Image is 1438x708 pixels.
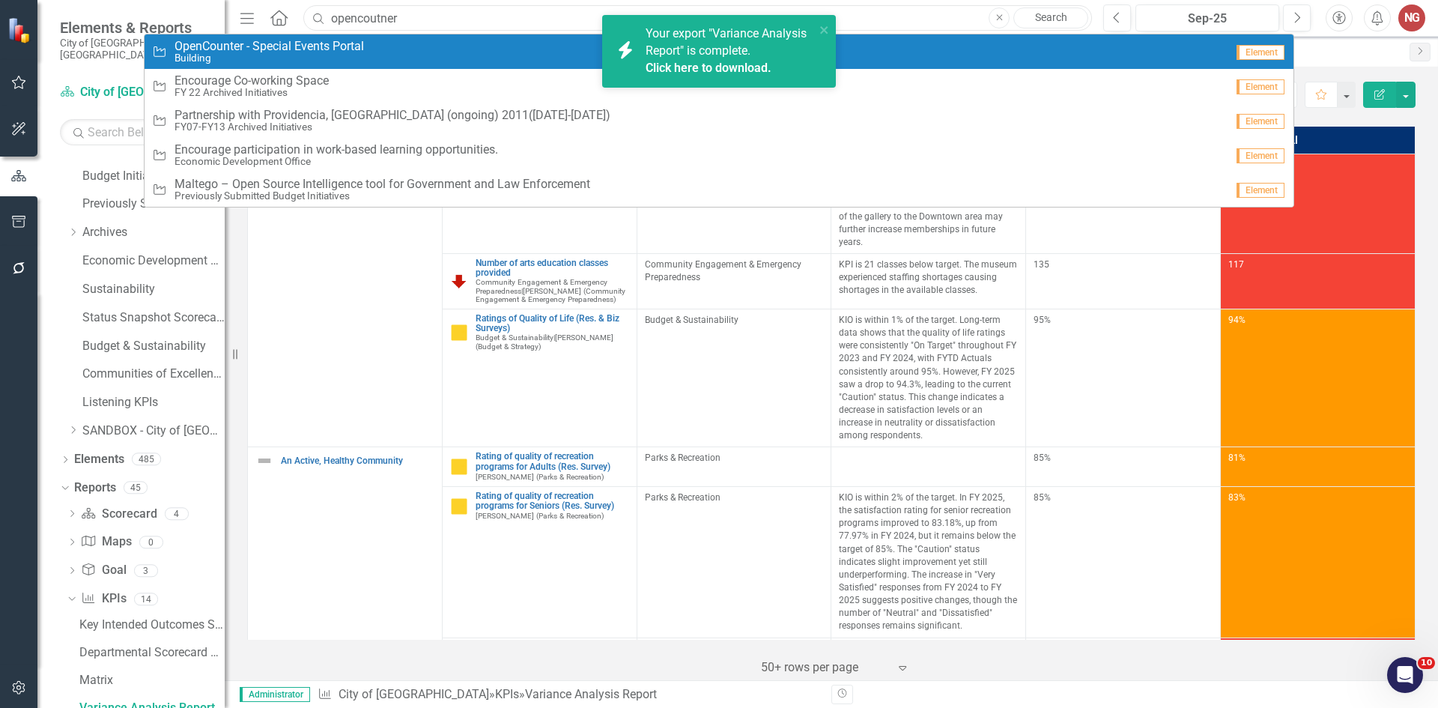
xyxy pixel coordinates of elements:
a: Budget Initiatives [82,168,225,185]
small: Previously Submitted Budget Initiatives [175,190,590,202]
img: Below Plan [450,272,468,290]
div: Key Intended Outcomes Scorecard Report [79,618,225,632]
div: 45 [124,482,148,494]
iframe: Intercom live chat [1387,657,1423,693]
span: Parks & Recreation [645,492,720,503]
a: An Active, Healthy Community [281,456,434,466]
div: » » [318,686,820,704]
td: Double-Click to Edit [831,486,1026,638]
span: Element [1237,183,1284,198]
a: Ratings of Quality of Life (Res. & Biz Surveys) [476,314,629,333]
a: Goal [81,562,126,579]
td: Double-Click to Edit Right Click for Context Menu [442,447,637,487]
span: Element [1237,45,1284,60]
img: Caution [450,458,468,476]
span: 135 [1034,259,1049,270]
span: 85% [1034,453,1051,463]
button: Sep-25 [1135,4,1279,31]
a: Maltego – Open Source Intelligence tool for Government and Law EnforcementPreviously Submitted Bu... [145,172,1293,207]
span: | [553,333,555,342]
img: Caution [450,497,468,515]
small: FY07-FY13 Archived Initiatives [175,121,610,133]
a: Rating of quality of recreation programs for Seniors (Res. Survey) [476,491,629,511]
img: Caution [450,324,468,342]
a: Encourage Co-working SpaceFY 22 Archived InitiativesElement [145,69,1293,103]
a: Scorecard [81,506,157,523]
td: Double-Click to Edit Right Click for Context Menu [442,253,637,309]
div: 485 [132,453,161,466]
span: Encourage Co-working Space [175,74,329,88]
a: KPIs [495,687,519,701]
a: Rating of quality of recreation programs for Adults (Res. Survey) [476,452,629,471]
img: ClearPoint Strategy [7,16,34,43]
a: Partnership with Providencia, [GEOGRAPHIC_DATA] (ongoing) 2011([DATE]-[DATE])FY07-FY13 Archived I... [145,103,1293,138]
span: 85% [1034,492,1051,503]
span: Elements & Reports [60,19,210,37]
input: Search Below... [60,119,210,145]
a: Previously Submitted Budget Initiatives [82,196,225,213]
span: Community Engagement & Emergency Preparedness [645,259,801,282]
a: Economic Development Office [82,252,225,270]
span: Budget & Sustainability [476,333,553,342]
p: KPI is 21 classes below target. The museum experienced staffing shortages causing shortages in th... [839,258,1018,297]
span: 81% [1228,453,1246,463]
small: FY 22 Archived Initiatives [175,87,329,98]
a: Sustainability [82,281,225,298]
span: Element [1237,148,1284,163]
td: Double-Click to Edit [831,309,1026,447]
div: 3 [134,564,158,577]
a: Communities of Excellence [82,366,225,383]
div: Variance Analysis Report [525,687,657,701]
td: Double-Click to Edit Right Click for Context Menu [442,486,637,638]
td: Double-Click to Edit [831,638,1026,675]
span: Your export "Variance Analysis Report" is complete. [646,26,811,77]
span: Element [1237,114,1284,129]
span: OpenCounter - Special Events Portal [175,40,364,53]
span: Budget & Sustainability [645,315,738,325]
a: Key Intended Outcomes Scorecard Report [76,613,225,637]
a: Elements [74,451,124,468]
p: KIO is within 1% of the target. Long-term data shows that the quality of life ratings were consis... [839,314,1018,442]
div: NG [1398,4,1425,31]
span: 83% [1228,492,1246,503]
span: Administrator [240,687,310,702]
div: 14 [134,593,158,605]
td: Double-Click to Edit [637,638,831,675]
td: Double-Click to Edit [637,447,831,487]
a: Budget & Sustainability [82,338,225,355]
span: Element [1237,79,1284,94]
input: Search ClearPoint... [303,5,1092,31]
span: Partnership with Providencia, [GEOGRAPHIC_DATA] (ongoing) 2011([DATE]-[DATE]) [175,109,610,122]
td: Double-Click to Edit [637,309,831,447]
span: | [521,287,523,295]
span: Maltego – Open Source Intelligence tool for Government and Law Enforcement [175,178,590,191]
td: Double-Click to Edit [637,253,831,309]
a: Status Snapshot Scorecard [82,309,225,327]
span: 117 [1228,259,1244,270]
small: [PERSON_NAME] (Parks & Recreation) [476,473,604,481]
a: OpenCounter - Special Events PortalBuildingElement [145,34,1293,69]
small: City of [GEOGRAPHIC_DATA], [GEOGRAPHIC_DATA] [60,37,210,61]
small: Economic Development Office [175,156,498,167]
div: 0 [139,536,163,548]
span: Encourage participation in work-based learning opportunities. [175,143,498,157]
span: Community Engagement & Emergency Preparedness [476,278,607,294]
div: Matrix [79,674,225,687]
img: Not Defined [255,452,273,470]
span: Parks & Recreation [645,453,720,463]
td: Double-Click to Edit Right Click for Context Menu [442,638,637,675]
a: Departmental Scorecard Report [76,641,225,665]
button: close [819,21,830,38]
a: Search [1013,7,1088,28]
a: City of [GEOGRAPHIC_DATA] [60,84,210,101]
a: Number of arts education classes provided [476,258,629,278]
a: Matrix [76,668,225,692]
p: KIO is within 2% of the target. In FY 2025, the satisfaction rating for senior recreation program... [839,491,1018,633]
a: Listening KPIs [82,394,225,411]
a: Maps [81,533,131,551]
a: Archives [82,224,225,241]
td: Double-Click to Edit [831,253,1026,309]
a: City of [GEOGRAPHIC_DATA] [339,687,489,701]
div: Departmental Scorecard Report [79,646,225,659]
span: 94% [1228,315,1246,325]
